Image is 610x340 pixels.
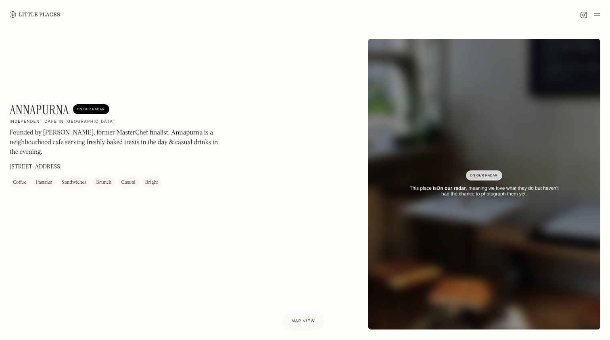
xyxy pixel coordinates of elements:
h2: Independent cafe in [GEOGRAPHIC_DATA] [10,119,115,125]
div: Coffee [13,178,26,187]
div: On Our Radar [470,172,498,180]
div: This place is , meaning we love what they do but haven’t had the chance to photograph them yet. [405,185,563,197]
strong: On our radar [437,185,466,191]
div: On Our Radar [77,105,105,113]
div: Bright [145,178,158,187]
span: Map view [292,319,315,323]
p: Founded by [PERSON_NAME], former MasterChef finalist, Annapurna is a neighbourhood cafe serving f... [10,128,228,157]
div: Pastries [36,178,52,187]
a: Map view [282,313,325,330]
div: Sandwiches [62,178,86,187]
p: [STREET_ADDRESS] [10,163,62,171]
div: Casual [121,178,136,187]
div: Brunch [96,178,111,187]
h1: Annapurna [10,102,69,118]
